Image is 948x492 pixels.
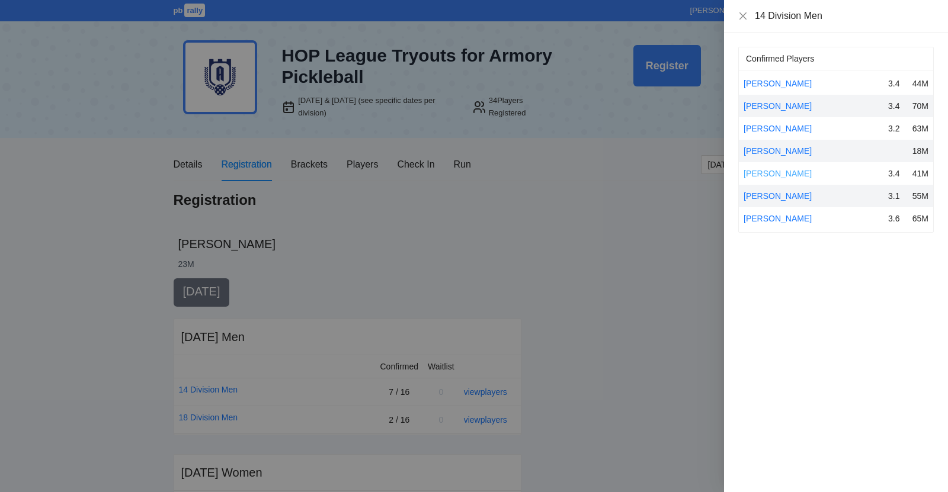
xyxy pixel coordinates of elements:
[744,214,812,223] a: [PERSON_NAME]
[888,189,906,202] div: 3.1
[911,189,928,202] div: 55M
[744,191,812,201] a: [PERSON_NAME]
[746,47,926,70] div: Confirmed Players
[888,167,906,180] div: 3.4
[911,212,928,225] div: 65M
[911,122,928,135] div: 63M
[888,77,906,90] div: 3.4
[744,101,812,111] a: [PERSON_NAME]
[888,99,906,112] div: 3.4
[888,122,906,135] div: 3.2
[744,146,812,156] a: [PERSON_NAME]
[755,9,934,22] div: 14 Division Men
[911,144,928,157] div: 18M
[738,11,748,21] button: Close
[744,79,812,88] a: [PERSON_NAME]
[911,167,928,180] div: 41M
[744,169,812,178] a: [PERSON_NAME]
[911,77,928,90] div: 44M
[888,212,906,225] div: 3.6
[744,124,812,133] a: [PERSON_NAME]
[911,99,928,112] div: 70M
[738,11,748,21] span: close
